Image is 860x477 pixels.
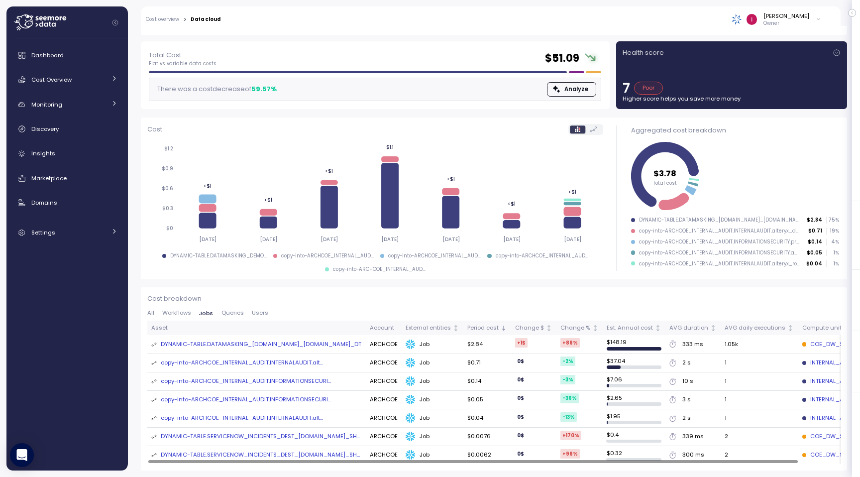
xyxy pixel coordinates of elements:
tspan: [DATE] [442,236,459,242]
a: Domains [10,193,124,213]
p: Total Cost [149,50,216,60]
div: > [183,16,187,23]
div: Not sorted [710,325,717,332]
div: Not sorted [452,325,459,332]
p: $0.71 [808,228,822,235]
div: Poor [634,82,663,95]
th: Change %Not sorted [556,321,603,335]
td: $ 148.19 [603,335,665,354]
p: 1 % [827,260,839,267]
th: Est. Annual costNot sorted [603,321,665,335]
tspan: $1.1 [386,144,394,150]
tspan: <$1 [264,197,272,203]
div: 0 $ [515,449,526,459]
p: Higher score helps you save more money [623,95,841,103]
div: Aggregated cost breakdown [631,125,839,135]
div: +170 % [560,431,581,440]
tspan: <$1 [446,176,454,182]
a: Monitoring [10,95,124,115]
td: 1 [721,372,798,391]
a: DYNAMIC-TABLE.SERVICENOW_INCIDENTS_DEST_[DOMAIN_NAME]_SH... [161,451,360,460]
div: AVG duration [669,324,708,333]
div: -13 % [560,412,577,422]
div: Period cost [467,324,499,333]
div: copy-into-ARCHCOE_INTERNAL_AUDIT.INFORMATIONSECURITY.proofpoint_phishingextended [639,238,801,245]
a: copy-into-ARCHCOE_INTERNAL_AUDIT.INTERNALAUDIT.alt... [161,414,323,423]
tspan: [DATE] [381,236,399,242]
a: Cost Overview [10,70,124,90]
span: Workflows [162,310,191,316]
div: COE_DW_S [802,340,843,349]
img: ACg8ocKLuhHFaZBJRg6H14Zm3JrTaqN1bnDy5ohLcNYWE-rfMITsOg=s96-c [747,14,757,24]
td: ARCHCOE [366,446,402,464]
tspan: $0.6 [162,186,173,192]
td: ARCHCOE [366,409,402,428]
div: There was a cost decrease of [154,84,277,94]
div: COE_DW_S [802,432,843,441]
div: Data cloud [191,17,220,22]
div: 10 s [682,377,693,386]
td: $ 2.65 [603,391,665,409]
a: copy-into-ARCHCOE_INTERNAL_AUDIT.INFORMATIONSECURI... [161,395,331,404]
td: 1 [721,409,798,428]
div: -2 % [560,357,575,366]
td: 2 [721,428,798,446]
th: AVG daily executionsNot sorted [721,321,798,335]
th: Change $Not sorted [511,321,556,335]
tspan: [DATE] [564,236,581,242]
p: Cost breakdown [147,294,841,304]
tspan: $0 [166,226,173,232]
p: $0.04 [806,260,822,267]
p: Cost [147,124,162,134]
div: -3 % [560,375,575,384]
td: $ 1.95 [603,409,665,428]
td: $ 0.4 [603,428,665,446]
tspan: [DATE] [199,236,216,242]
td: ARCHCOE [366,391,402,409]
span: Users [252,310,268,316]
div: 2 s [682,358,691,367]
td: $0.04 [463,409,511,428]
span: Cost Overview [31,76,72,84]
td: 2 [721,446,798,464]
td: $0.14 [463,372,511,391]
div: COE_DW_S [802,451,843,460]
a: copy-into-ARCHCOE_INTERNAL_AUDIT.INFORMATIONSECURI... [161,377,331,386]
td: ARCHCOE [366,335,402,354]
div: Not sorted [787,325,794,332]
div: Job [406,376,459,386]
span: Domains [31,199,57,207]
span: Queries [221,310,244,316]
p: Owner [763,20,809,27]
div: copy-into-ARCHCOE_INTERNAL_AUDIT.INFORMATIONSECURI ... [161,395,331,404]
div: +1 $ [515,338,528,348]
td: $0.71 [463,354,511,372]
td: ARCHCOE [366,428,402,446]
button: Collapse navigation [109,19,121,26]
a: DYNAMIC-TABLE.DATAMASKING_[DOMAIN_NAME]_[DOMAIN_NAME]_DT [161,340,361,349]
div: External entities [406,324,451,333]
div: +86 % [560,338,580,348]
div: 0 $ [515,375,526,384]
td: 1 [721,354,798,372]
span: Dashboard [31,51,64,59]
td: $2.84 [463,335,511,354]
h2: $ 51.09 [545,51,579,66]
img: 68790ce639d2d68da1992664.PNG [732,14,742,24]
div: 0 $ [515,357,526,366]
a: Cost overview [146,17,179,22]
div: copy-into-ARCHCOE_INTERNAL_AUD ... [388,252,481,259]
div: Job [406,358,459,368]
div: Not sorted [654,325,661,332]
div: Job [406,395,459,405]
span: Marketplace [31,174,67,182]
tspan: <$1 [507,201,515,208]
div: copy-into-ARCHCOE_INTERNAL_AUD ... [496,252,588,259]
div: Job [406,450,459,460]
td: ARCHCOE [366,372,402,391]
div: -36 % [560,393,579,403]
span: Jobs [199,311,213,316]
span: All [147,310,154,316]
div: 2 s [682,414,691,423]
